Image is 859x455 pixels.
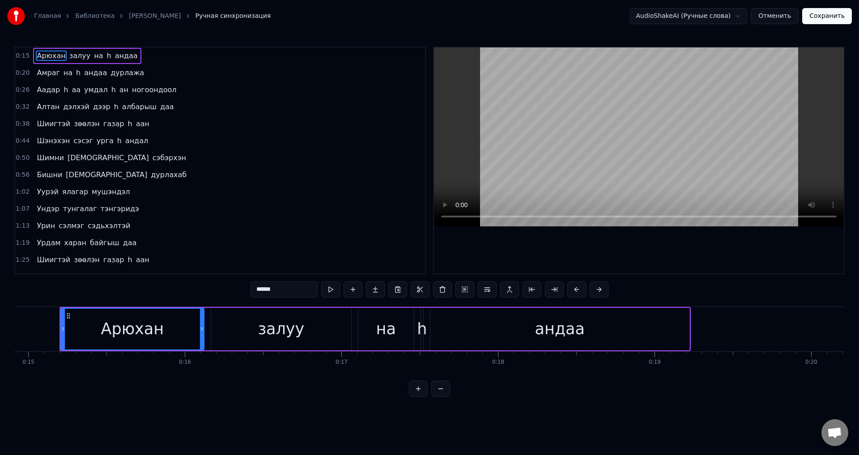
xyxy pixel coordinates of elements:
[75,12,115,21] a: Библиотека
[16,153,30,162] span: 0:50
[492,359,504,366] div: 0:18
[92,102,111,112] span: дээр
[417,317,427,341] div: h
[16,238,30,247] span: 1:19
[75,68,81,78] span: h
[36,187,60,197] span: Уурэй
[93,51,104,61] span: на
[16,136,30,145] span: 0:44
[131,85,178,95] span: ногоондоол
[63,238,87,248] span: харан
[96,272,115,282] span: урга
[116,272,123,282] span: h
[68,51,91,61] span: залуу
[34,12,61,21] a: Главная
[122,238,138,248] span: даа
[16,170,30,179] span: 0:56
[751,8,799,24] button: Отменить
[111,85,117,95] span: h
[34,12,271,21] nav: breadcrumb
[36,136,71,146] span: Шэнэхэн
[36,153,64,163] span: Шимни
[62,102,90,112] span: дэлхэй
[113,102,119,112] span: h
[535,317,585,341] div: андаа
[106,51,112,61] span: h
[16,255,30,264] span: 1:25
[7,7,25,25] img: youka
[16,119,30,128] span: 0:38
[802,8,852,24] button: Сохранить
[121,102,157,112] span: албарыш
[127,119,133,129] span: h
[649,359,661,366] div: 0:19
[63,68,73,78] span: на
[16,272,30,281] span: 1:31
[87,221,131,231] span: сэдьхэлтэй
[116,136,123,146] span: h
[65,170,148,180] span: [DEMOGRAPHIC_DATA]
[196,12,271,21] span: Ручная синхронизация
[83,68,108,78] span: андаа
[135,255,150,265] span: аан
[83,85,109,95] span: умдал
[36,255,71,265] span: Шиигтэй
[376,317,396,341] div: на
[36,102,60,112] span: Алтан
[63,85,69,95] span: h
[16,85,30,94] span: 0:26
[36,51,66,61] span: Арюхан
[119,85,129,95] span: ан
[150,170,187,180] span: дурлахаб
[89,238,120,248] span: байгыш
[36,221,56,231] span: Урин
[67,153,150,163] span: [DEMOGRAPHIC_DATA]
[135,119,150,129] span: аан
[124,136,149,146] span: андал
[16,68,30,77] span: 0:20
[16,187,30,196] span: 1:02
[129,12,181,21] a: [PERSON_NAME]
[72,136,94,146] span: сэсэг
[36,68,60,78] span: Амраг
[805,359,817,366] div: 0:20
[62,204,98,214] span: тунгалаг
[179,359,191,366] div: 0:16
[110,68,145,78] span: дурлажа
[124,272,149,282] span: андал
[101,317,164,341] div: Арюхан
[58,221,85,231] span: сэлмэг
[73,255,101,265] span: зөөлэн
[36,238,61,248] span: Урдам
[73,119,101,129] span: зөөлэн
[114,51,139,61] span: андаа
[36,272,71,282] span: Шэнэхэн
[36,170,63,180] span: Бишни
[16,221,30,230] span: 1:13
[100,204,140,214] span: тэнгэридэ
[91,187,131,197] span: мушэндэл
[102,119,125,129] span: газар
[159,102,175,112] span: даа
[72,272,94,282] span: сэсэг
[16,51,30,60] span: 0:15
[152,153,187,163] span: сэбэрхэн
[22,359,34,366] div: 0:15
[127,255,133,265] span: h
[36,204,60,214] span: Ундэр
[336,359,348,366] div: 0:17
[258,317,304,341] div: залуу
[16,102,30,111] span: 0:32
[102,255,125,265] span: газар
[16,204,30,213] span: 1:07
[36,85,61,95] span: Аадар
[36,119,71,129] span: Шиигтэй
[71,85,81,95] span: аа
[96,136,115,146] span: урга
[821,419,848,446] div: Открытый чат
[61,187,89,197] span: ялагар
